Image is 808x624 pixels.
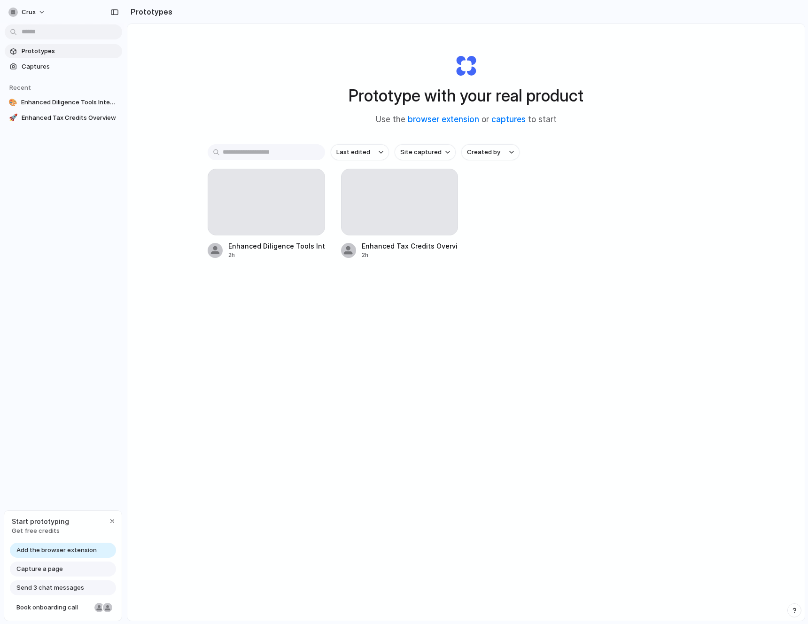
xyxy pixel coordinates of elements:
[491,115,526,124] a: captures
[461,144,520,160] button: Created by
[208,169,325,259] a: Enhanced Diligence Tools Integration2h
[5,60,122,74] a: Captures
[376,114,557,126] span: Use the or to start
[22,113,118,123] span: Enhanced Tax Credits Overview
[12,516,69,526] span: Start prototyping
[5,5,50,20] button: Crux
[102,602,113,613] div: Christian Iacullo
[336,148,370,157] span: Last edited
[331,144,389,160] button: Last edited
[228,251,325,259] div: 2h
[16,546,97,555] span: Add the browser extension
[16,603,91,612] span: Book onboarding call
[467,148,500,157] span: Created by
[16,583,84,593] span: Send 3 chat messages
[395,144,456,160] button: Site captured
[362,251,458,259] div: 2h
[8,98,17,107] div: 🎨
[12,526,69,536] span: Get free credits
[341,169,458,259] a: Enhanced Tax Credits Overview2h
[22,47,118,56] span: Prototypes
[8,113,18,123] div: 🚀
[22,8,36,17] span: Crux
[22,62,118,71] span: Captures
[5,111,122,125] a: 🚀Enhanced Tax Credits Overview
[362,241,458,251] div: Enhanced Tax Credits Overview
[16,564,63,574] span: Capture a page
[408,115,479,124] a: browser extension
[5,95,122,109] a: 🎨Enhanced Diligence Tools Integration
[10,600,116,615] a: Book onboarding call
[127,6,172,17] h2: Prototypes
[21,98,118,107] span: Enhanced Diligence Tools Integration
[400,148,442,157] span: Site captured
[5,44,122,58] a: Prototypes
[228,241,325,251] div: Enhanced Diligence Tools Integration
[349,83,583,108] h1: Prototype with your real product
[9,84,31,91] span: Recent
[93,602,105,613] div: Nicole Kubica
